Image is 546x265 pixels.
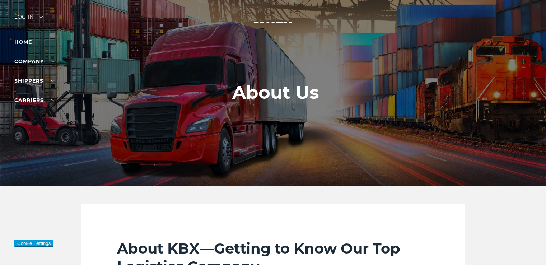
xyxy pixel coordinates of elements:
a: SHIPPERS [14,78,55,84]
img: kbx logo [246,14,300,46]
h1: About Us [232,82,319,103]
a: Home [14,39,32,45]
img: arrow [39,16,43,18]
a: Company [14,58,55,65]
button: Cookie Settings [14,240,53,247]
div: Log in [14,14,43,25]
a: Carriers [14,97,55,103]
